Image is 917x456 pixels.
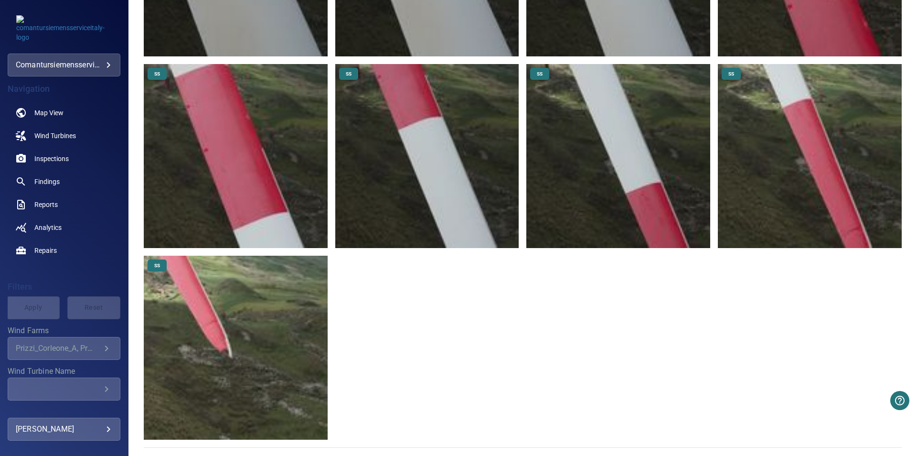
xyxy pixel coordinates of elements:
label: Wind Turbine Name [8,368,120,375]
span: SS [340,71,357,77]
span: Map View [34,108,64,118]
a: repairs noActive [8,239,120,262]
span: Analytics [34,223,62,232]
div: Wind Farms [8,337,120,360]
h4: Navigation [8,84,120,94]
span: Reports [34,200,58,209]
span: SS [723,71,740,77]
div: comantursiemensserviceitaly [8,54,120,76]
a: inspections noActive [8,147,120,170]
span: Inspections [34,154,69,163]
a: reports noActive [8,193,120,216]
span: SS [149,71,166,77]
h4: Filters [8,282,120,292]
a: windturbines noActive [8,124,120,147]
label: Wind Farms [8,327,120,335]
img: comantursiemensserviceitaly-logo [16,15,112,42]
span: Repairs [34,246,57,255]
span: Wind Turbines [34,131,76,141]
span: SS [531,71,548,77]
div: Wind Turbine Name [8,378,120,401]
a: findings noActive [8,170,120,193]
span: SS [149,262,166,269]
div: comantursiemensserviceitaly [16,57,112,73]
a: analytics noActive [8,216,120,239]
div: Prizzi_Corleone_A, Prizzi_Corleone_B [16,344,101,353]
div: [PERSON_NAME] [16,422,112,437]
a: map noActive [8,101,120,124]
span: Findings [34,177,60,186]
